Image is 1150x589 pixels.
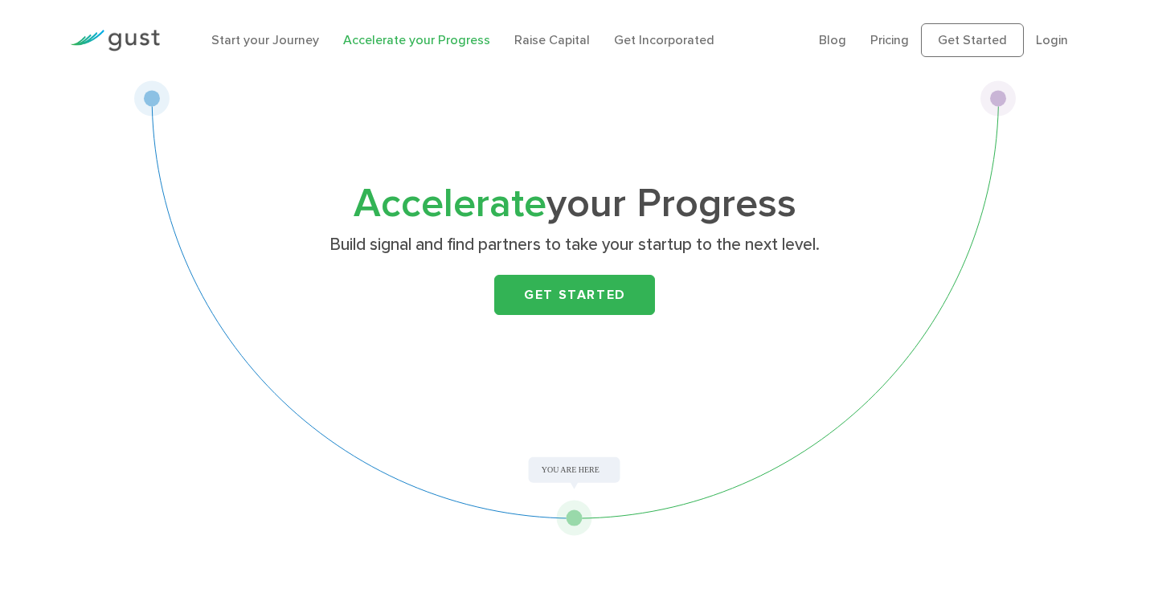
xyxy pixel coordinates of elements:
[354,180,546,227] span: Accelerate
[70,30,160,51] img: Gust Logo
[514,32,590,47] a: Raise Capital
[870,32,909,47] a: Pricing
[343,32,490,47] a: Accelerate your Progress
[1036,32,1068,47] a: Login
[264,234,886,256] p: Build signal and find partners to take your startup to the next level.
[921,23,1024,57] a: Get Started
[819,32,846,47] a: Blog
[211,32,319,47] a: Start your Journey
[614,32,714,47] a: Get Incorporated
[257,186,892,223] h1: your Progress
[494,275,655,315] a: Get Started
